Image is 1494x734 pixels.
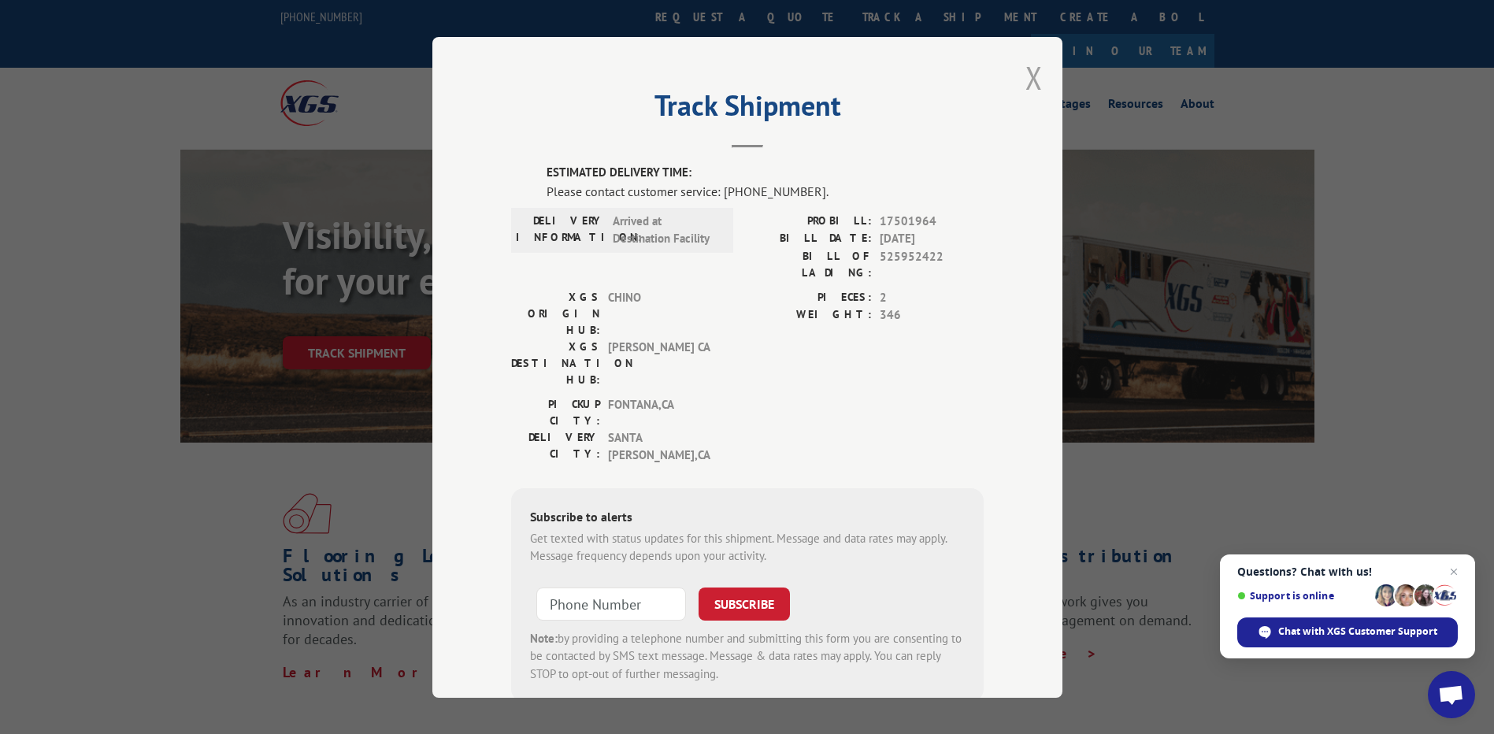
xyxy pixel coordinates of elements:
div: Subscribe to alerts [530,506,965,529]
label: DELIVERY CITY: [511,428,600,464]
h2: Track Shipment [511,95,984,124]
span: Chat with XGS Customer Support [1237,617,1458,647]
span: Chat with XGS Customer Support [1278,625,1437,639]
span: 346 [880,306,984,324]
span: Support is online [1237,590,1370,602]
span: [PERSON_NAME] CA [608,338,714,387]
label: BILL DATE: [747,230,872,248]
input: Phone Number [536,587,686,620]
button: Close modal [1025,57,1043,98]
button: SUBSCRIBE [699,587,790,620]
span: 2 [880,288,984,306]
label: XGS ORIGIN HUB: [511,288,600,338]
label: PIECES: [747,288,872,306]
div: by providing a telephone number and submitting this form you are consenting to be contacted by SM... [530,629,965,683]
label: BILL OF LADING: [747,247,872,280]
span: SANTA [PERSON_NAME] , CA [608,428,714,464]
strong: Note: [530,630,558,645]
span: Questions? Chat with us! [1237,565,1458,578]
span: 525952422 [880,247,984,280]
span: FONTANA , CA [608,395,714,428]
div: Please contact customer service: [PHONE_NUMBER]. [547,181,984,200]
div: Get texted with status updates for this shipment. Message and data rates may apply. Message frequ... [530,529,965,565]
span: CHINO [608,288,714,338]
label: PICKUP CITY: [511,395,600,428]
span: [DATE] [880,230,984,248]
a: Open chat [1428,671,1475,718]
label: ESTIMATED DELIVERY TIME: [547,164,984,182]
label: XGS DESTINATION HUB: [511,338,600,387]
span: Arrived at Destination Facility [613,212,719,247]
label: PROBILL: [747,212,872,230]
label: WEIGHT: [747,306,872,324]
span: 17501964 [880,212,984,230]
label: DELIVERY INFORMATION: [516,212,605,247]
